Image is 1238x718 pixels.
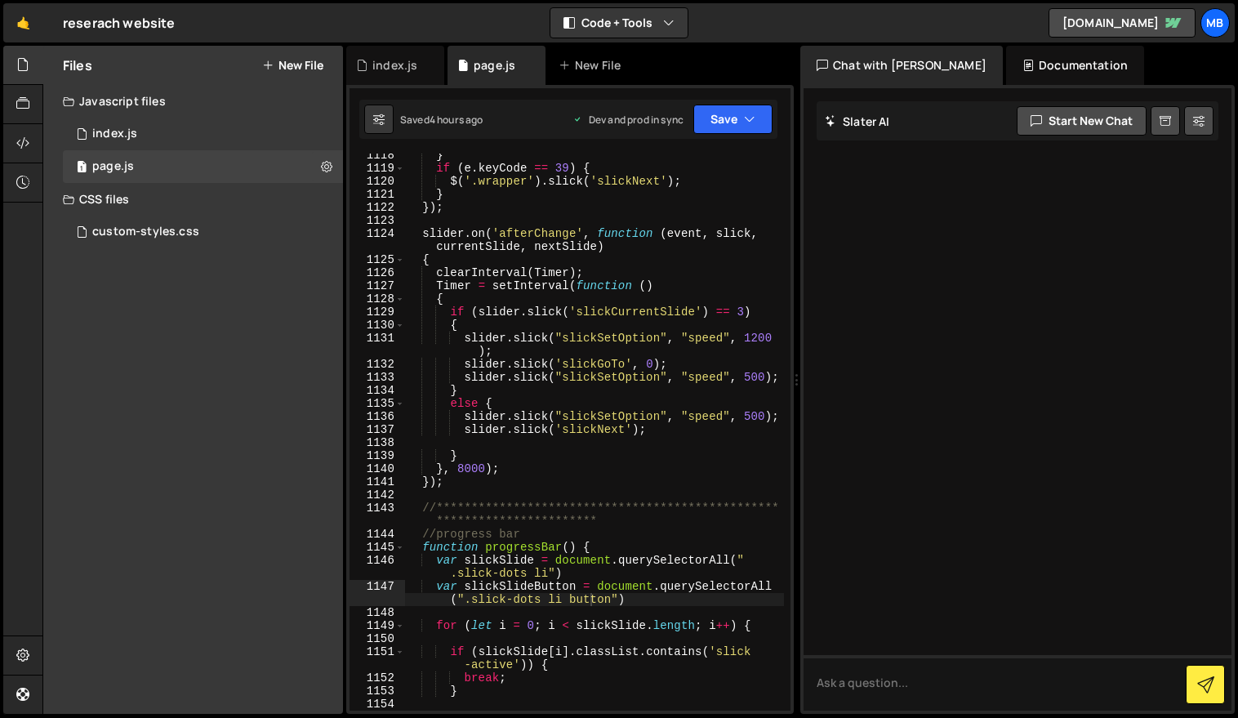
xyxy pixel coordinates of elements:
a: MB [1200,8,1230,38]
div: 1133 [350,371,405,384]
button: Code + Tools [550,8,688,38]
div: custom-styles.css [92,225,199,239]
div: 1121 [350,188,405,201]
div: Documentation [1006,46,1144,85]
h2: Slater AI [825,114,890,129]
div: 1154 [350,698,405,711]
a: 🤙 [3,3,43,42]
div: 1125 [350,253,405,266]
div: reserach website [63,13,176,33]
a: [DOMAIN_NAME] [1049,8,1196,38]
div: 1131 [350,332,405,358]
button: New File [262,59,323,72]
div: 1148 [350,606,405,619]
button: Save [693,105,773,134]
div: 1126 [350,266,405,279]
div: 1123 [350,214,405,227]
div: 1147 [350,580,405,606]
div: 1137 [350,423,405,436]
div: 1120 [350,175,405,188]
div: 1140 [350,462,405,475]
div: CSS files [43,183,343,216]
div: page.js [92,159,134,174]
div: 10476/38631.css [63,216,343,248]
div: 1118 [350,149,405,162]
div: 1141 [350,475,405,488]
div: 10476/23765.js [63,118,343,150]
div: 1151 [350,645,405,671]
div: 1128 [350,292,405,305]
div: 1134 [350,384,405,397]
span: 1 [77,162,87,175]
div: 4 hours ago [430,113,483,127]
div: 1124 [350,227,405,253]
button: Start new chat [1017,106,1147,136]
div: 1129 [350,305,405,319]
div: index.js [92,127,137,141]
div: 1153 [350,685,405,698]
div: Dev and prod in sync [572,113,684,127]
div: 10476/23772.js [63,150,343,183]
div: 1144 [350,528,405,541]
div: index.js [372,57,417,74]
div: New File [559,57,627,74]
div: page.js [474,57,515,74]
div: 1142 [350,488,405,502]
div: 1138 [350,436,405,449]
div: Saved [400,113,483,127]
div: 1122 [350,201,405,214]
div: 1145 [350,541,405,554]
div: 1149 [350,619,405,632]
div: Chat with [PERSON_NAME] [800,46,1003,85]
div: 1132 [350,358,405,371]
div: 1136 [350,410,405,423]
div: 1127 [350,279,405,292]
div: 1135 [350,397,405,410]
div: 1119 [350,162,405,175]
div: 1150 [350,632,405,645]
h2: Files [63,56,92,74]
div: 1139 [350,449,405,462]
div: 1146 [350,554,405,580]
div: 1143 [350,502,405,528]
div: 1130 [350,319,405,332]
div: 1152 [350,671,405,685]
div: Javascript files [43,85,343,118]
